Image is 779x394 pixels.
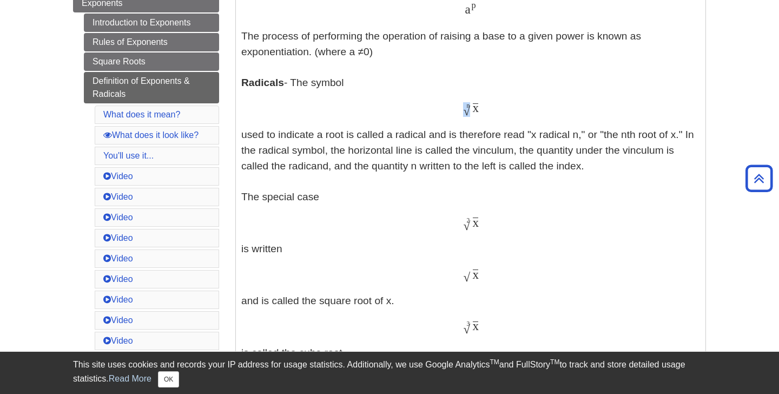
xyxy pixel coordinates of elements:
button: Close [158,371,179,388]
a: Video [103,192,133,201]
span: √ [463,322,470,336]
sup: TM [550,358,559,366]
a: You'll use it... [103,151,154,160]
a: Video [103,172,133,181]
a: Read More [109,374,151,383]
a: Introduction to Exponents [84,14,219,32]
b: Radicals [241,77,284,88]
a: Video [103,254,133,263]
a: Video [103,316,133,325]
a: What does it mean? [103,110,180,119]
a: Rules of Exponents [84,33,219,51]
span: √ [463,104,470,118]
span: √ [463,219,470,233]
a: Square Roots [84,52,219,71]
div: This site uses cookies and records your IP address for usage statistics. Additionally, we use Goo... [73,358,706,388]
a: Video [103,295,133,304]
span: a [465,2,470,16]
span: x [473,319,479,333]
a: Video [103,233,133,242]
a: Definition of Exponents & Radicals [84,72,219,103]
span: n [467,102,470,109]
a: Video [103,336,133,345]
span: x [473,215,479,229]
sup: TM [490,358,499,366]
span: 3 [467,320,470,327]
span: x [473,101,479,115]
span: √ [463,271,470,285]
a: What does it look like? [103,130,199,140]
a: Back to Top [742,171,776,186]
a: Video [103,274,133,284]
span: x [473,267,479,281]
a: Video [103,213,133,222]
span: 2 [467,217,470,224]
